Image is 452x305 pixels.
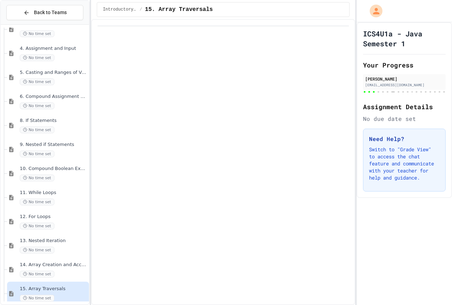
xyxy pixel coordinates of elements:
span: 5. Casting and Ranges of Values [20,70,88,76]
span: No time set [20,223,54,229]
span: 13. Nested Iteration [20,238,88,244]
span: 12. For Loops [20,214,88,220]
span: No time set [20,151,54,157]
span: No time set [20,30,54,37]
span: No time set [20,54,54,61]
p: Switch to "Grade View" to access the chat feature and communicate with your teacher for help and ... [369,146,440,181]
span: Introductory Java Concepts [103,7,137,12]
span: No time set [20,175,54,181]
span: 15. Array Traversals [20,286,88,292]
h2: Your Progress [363,60,446,70]
span: / [139,7,142,12]
span: No time set [20,127,54,133]
div: No due date set [363,115,446,123]
div: My Account [362,3,384,19]
span: 11. While Loops [20,190,88,196]
span: Back to Teams [34,9,67,16]
span: 14. Array Creation and Access [20,262,88,268]
span: 10. Compound Boolean Expressions [20,166,88,172]
div: [EMAIL_ADDRESS][DOMAIN_NAME] [365,82,444,88]
span: No time set [20,271,54,277]
span: 6. Compound Assignment Operators [20,94,88,100]
span: No time set [20,295,54,301]
span: No time set [20,199,54,205]
span: 9. Nested if Statements [20,142,88,148]
span: 8. If Statements [20,118,88,124]
span: 15. Array Traversals [145,5,213,14]
h2: Assignment Details [363,102,446,112]
div: [PERSON_NAME] [365,76,444,82]
button: Back to Teams [6,5,83,20]
h1: ICS4U1a - Java Semester 1 [363,29,446,48]
span: No time set [20,247,54,253]
h3: Need Help? [369,135,440,143]
span: 4. Assignment and Input [20,46,88,52]
span: No time set [20,102,54,109]
span: No time set [20,78,54,85]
